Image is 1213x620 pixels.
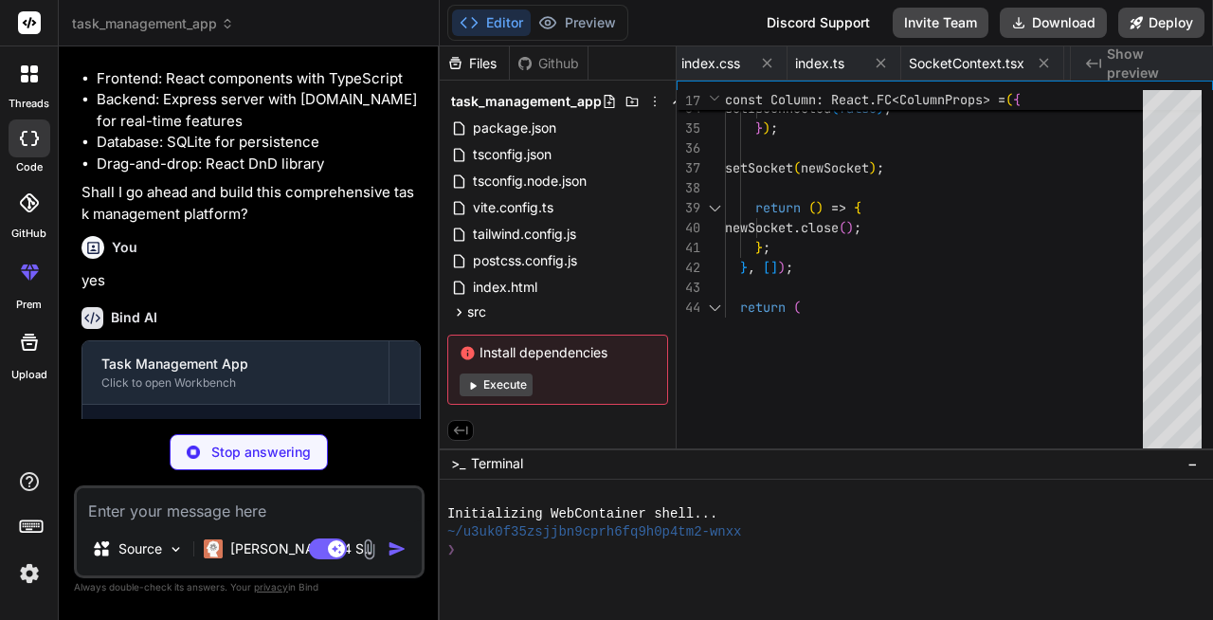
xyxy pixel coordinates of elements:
div: 39 [677,198,700,218]
label: GitHub [11,226,46,242]
span: ( [839,219,846,236]
button: Deploy [1118,8,1204,38]
p: yes [81,270,421,292]
button: Invite Team [893,8,988,38]
span: const Column: React.FC<ColumnProps> = [725,91,1005,108]
button: Preview [531,9,624,36]
span: ❯ [447,541,455,559]
div: Github [510,54,588,73]
span: vite.config.ts [471,196,555,219]
span: SocketContext.tsx [909,54,1024,73]
button: − [1184,448,1202,479]
span: , [748,259,755,276]
button: Task Management AppClick to open Workbench [82,341,389,404]
span: ( [808,199,816,216]
span: ( [793,159,801,176]
span: package.json [471,117,558,139]
div: Click to open Workbench [101,375,370,391]
span: . [793,219,801,236]
span: >_ [451,454,465,473]
span: Terminal [471,454,523,473]
span: ) [816,199,824,216]
div: Files [440,54,509,73]
p: [PERSON_NAME] 4 S.. [230,539,371,558]
h6: Bind AI [111,308,157,327]
span: tsconfig.node.json [471,170,588,192]
div: 40 [677,218,700,238]
p: Source [118,539,162,558]
div: 35 [677,119,700,138]
span: ( [1005,91,1013,108]
div: 38 [677,178,700,198]
span: ) [778,259,786,276]
div: 37 [677,158,700,178]
span: { [854,199,861,216]
div: Discord Support [755,8,881,38]
span: ; [854,219,861,236]
span: ~/u3uk0f35zsjjbn9cprh6fq9h0p4tm2-wnxx [447,523,742,541]
span: } [740,259,748,276]
span: privacy [254,581,288,593]
div: Task Management App [101,355,370,374]
p: Shall I go ahead and build this comprehensive task management platform? [81,182,421,225]
span: return [740,299,786,316]
button: Editor [452,9,531,36]
li: Drag-and-drop: React DnD library [97,154,421,175]
span: Install dependencies [460,343,656,362]
span: close [801,219,839,236]
li: Backend: Express server with [DOMAIN_NAME] for real-time features [97,89,421,132]
span: ] [770,259,778,276]
img: Pick Models [168,541,184,557]
h6: You [112,238,137,257]
span: ; [786,259,793,276]
span: newSocket [725,219,793,236]
span: ( [793,299,801,316]
span: => [831,199,846,216]
span: } [755,239,763,256]
span: setSocket [725,159,793,176]
span: ; [877,159,884,176]
div: 44 [677,298,700,318]
img: icon [388,539,407,558]
img: Claude 4 Sonnet [204,539,223,558]
span: ; [770,119,778,137]
span: postcss.config.js [471,249,579,272]
span: ; [763,239,770,256]
div: Click to collapse the range. [702,198,727,218]
li: Database: SQLite for persistence [97,132,421,154]
label: threads [9,96,49,112]
span: { [1013,91,1021,108]
button: Execute [460,374,533,396]
label: code [16,159,43,175]
span: ) [846,219,854,236]
p: Always double-check its answers. Your in Bind [74,578,425,596]
span: ) [869,159,877,176]
span: task_management_app [72,14,234,33]
span: ) [763,119,770,137]
span: index.css [681,54,740,73]
span: index.ts [795,54,844,73]
span: newSocket [801,159,869,176]
div: 41 [677,238,700,258]
p: Stop answering [211,443,311,462]
span: tsconfig.json [471,143,553,166]
div: 42 [677,258,700,278]
img: attachment [358,538,380,560]
label: prem [16,297,42,313]
span: index.html [471,276,539,299]
span: } [755,119,763,137]
span: [ [763,259,770,276]
span: Show preview [1107,45,1198,82]
li: Frontend: React components with TypeScript [97,68,421,90]
span: − [1187,454,1198,473]
span: tailwind.config.js [471,223,578,246]
div: Click to collapse the range. [702,298,727,318]
img: settings [13,557,45,590]
label: Upload [11,367,47,383]
span: task_management_app [451,92,602,111]
button: Download [1000,8,1107,38]
span: 17 [677,91,700,111]
div: 43 [677,278,700,298]
span: src [467,302,486,321]
span: return [755,199,801,216]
